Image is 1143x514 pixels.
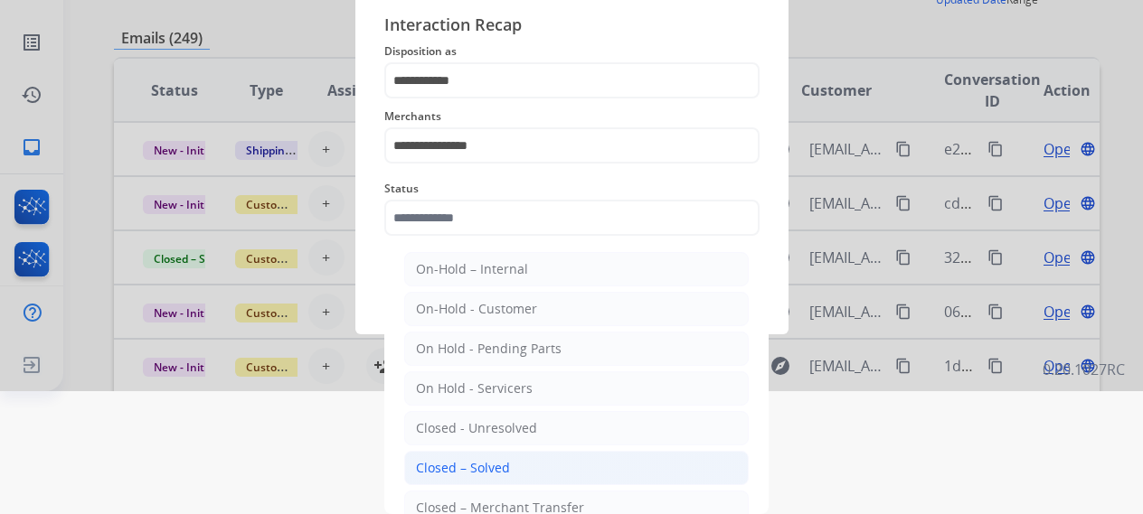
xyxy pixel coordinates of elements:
p: 0.20.1027RC [1043,359,1125,380]
div: On Hold - Pending Parts [416,340,562,358]
span: Status [384,178,760,200]
div: On-Hold – Internal [416,260,528,278]
div: On-Hold - Customer [416,300,537,318]
div: On Hold - Servicers [416,379,533,397]
div: Closed - Unresolved [416,419,537,437]
span: Interaction Recap [384,12,760,41]
div: Closed – Solved [416,459,510,477]
span: Merchants [384,106,760,127]
span: Disposition as [384,41,760,62]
